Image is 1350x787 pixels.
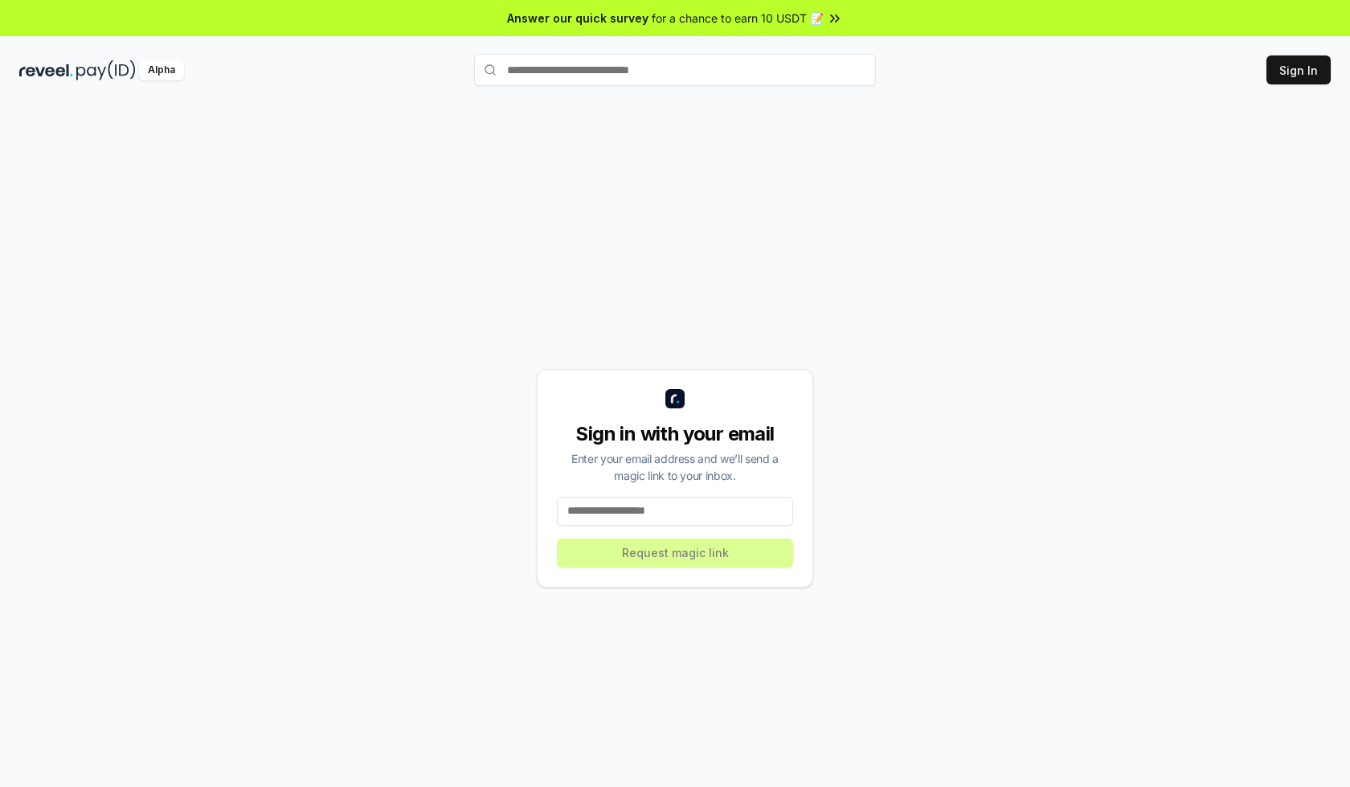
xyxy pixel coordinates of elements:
[19,60,73,80] img: reveel_dark
[652,10,824,27] span: for a chance to earn 10 USDT 📝
[557,450,793,484] div: Enter your email address and we’ll send a magic link to your inbox.
[507,10,648,27] span: Answer our quick survey
[557,421,793,447] div: Sign in with your email
[1266,55,1331,84] button: Sign In
[139,60,184,80] div: Alpha
[76,60,136,80] img: pay_id
[665,389,685,408] img: logo_small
